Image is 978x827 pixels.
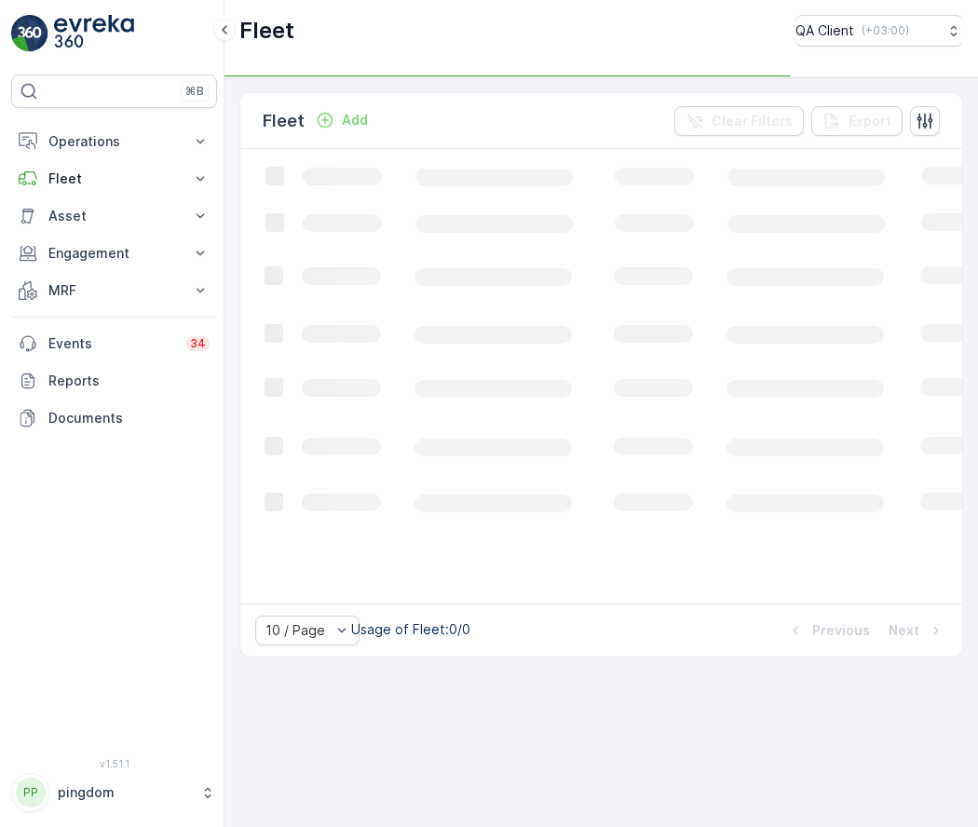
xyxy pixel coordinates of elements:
[11,758,217,769] span: v 1.51.1
[48,372,210,390] p: Reports
[11,235,217,272] button: Engagement
[54,15,134,52] img: logo_light-DOdMpM7g.png
[48,334,175,353] p: Events
[795,15,963,47] button: QA Client(+03:00)
[351,620,470,639] p: Usage of Fleet : 0/0
[11,362,217,400] a: Reports
[263,108,305,134] p: Fleet
[712,112,793,130] p: Clear Filters
[811,106,903,136] button: Export
[48,409,210,427] p: Documents
[48,244,180,263] p: Engagement
[887,619,947,642] button: Next
[11,400,217,437] a: Documents
[862,23,909,38] p: ( +03:00 )
[11,325,217,362] a: Events34
[11,123,217,160] button: Operations
[795,21,854,40] p: QA Client
[16,778,46,807] div: PP
[239,16,294,46] p: Fleet
[48,207,180,225] p: Asset
[784,619,872,642] button: Previous
[674,106,804,136] button: Clear Filters
[849,112,891,130] p: Export
[308,109,375,131] button: Add
[190,336,206,351] p: 34
[48,169,180,188] p: Fleet
[812,621,870,640] p: Previous
[11,773,217,812] button: PPpingdom
[185,84,204,99] p: ⌘B
[889,621,919,640] p: Next
[11,272,217,309] button: MRF
[48,281,180,300] p: MRF
[342,111,368,129] p: Add
[11,15,48,52] img: logo
[48,132,180,151] p: Operations
[11,197,217,235] button: Asset
[58,783,191,802] p: pingdom
[11,160,217,197] button: Fleet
